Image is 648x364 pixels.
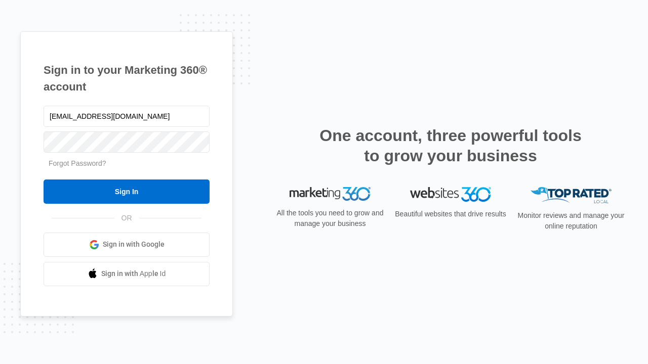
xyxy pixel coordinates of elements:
[44,262,210,286] a: Sign in with Apple Id
[290,187,371,201] img: Marketing 360
[114,213,139,223] span: OR
[531,187,612,204] img: Top Rated Local
[514,210,628,232] p: Monitor reviews and manage your online reputation
[316,125,585,166] h2: One account, three powerful tools to grow your business
[103,239,165,250] span: Sign in with Google
[273,208,387,229] p: All the tools you need to grow and manage your business
[101,268,166,279] span: Sign in with Apple Id
[394,209,507,219] p: Beautiful websites that drive results
[44,62,210,95] h1: Sign in to your Marketing 360® account
[44,106,210,127] input: Email
[410,187,491,202] img: Websites 360
[44,179,210,204] input: Sign In
[44,233,210,257] a: Sign in with Google
[49,159,106,167] a: Forgot Password?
